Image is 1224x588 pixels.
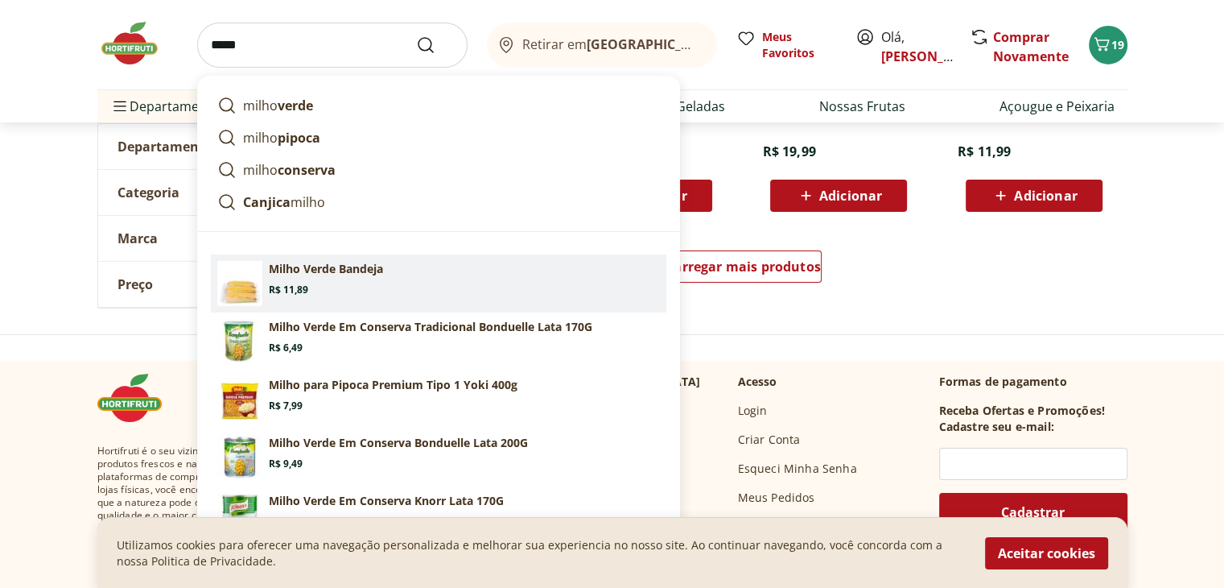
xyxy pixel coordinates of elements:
button: Adicionar [770,180,907,212]
p: Formas de pagamento [939,374,1127,390]
h3: Receba Ofertas e Promoções! [939,403,1105,419]
input: search [197,23,468,68]
button: Carrinho [1089,26,1127,64]
strong: conserva [278,161,336,179]
a: milhoconserva [211,154,666,186]
span: 19 [1111,37,1124,52]
span: Olá, [881,27,953,66]
img: Principal [217,319,262,364]
span: R$ 9,49 [269,458,303,470]
button: Cadastrar [939,493,1127,532]
button: Menu [110,87,130,126]
p: milho [243,193,325,212]
span: Departamento [117,139,212,155]
span: R$ 5,99 [269,516,303,528]
strong: Canjica [243,193,291,211]
a: PrincipalMilho para Pipoca Premium Tipo 1 Yoki 400gR$ 7,99 [211,371,666,429]
a: Açougue e Peixaria [999,97,1115,116]
a: Meus Favoritos [736,29,836,61]
span: Categoria [117,184,179,201]
span: R$ 7,99 [269,400,303,412]
p: milho [243,160,336,180]
p: milho [243,96,313,115]
span: Meus Favoritos [762,29,836,61]
p: Utilizamos cookies para oferecer uma navegação personalizada e melhorar sua experiencia no nosso ... [117,536,966,569]
button: Categoria [98,170,340,215]
span: Departamentos [110,87,226,126]
strong: pipoca [278,129,320,147]
span: Preço [117,276,153,292]
p: Milho Verde Em Conserva Bonduelle Lata 200G [269,435,528,451]
span: R$ 6,49 [269,342,303,354]
a: PrincipalMilho Verde Em Conserva Knorr Lata 170GR$ 5,99 [211,487,666,545]
span: Adicionar [1014,189,1077,202]
a: PrincipalMilho Verde Em Conserva Tradicional Bonduelle Lata 170GR$ 6,49 [211,313,666,371]
a: Canjicamilho [211,186,666,218]
button: Submit Search [416,35,455,55]
h3: Cadastre seu e-mail: [939,419,1054,435]
span: Retirar em [522,37,700,52]
button: Marca [98,216,340,261]
p: Milho Verde Em Conserva Tradicional Bonduelle Lata 170G [269,319,592,335]
img: Principal [217,493,262,538]
b: [GEOGRAPHIC_DATA]/[GEOGRAPHIC_DATA] [587,35,858,53]
span: Hortifruti é o seu vizinho especialista em produtos frescos e naturais. Nas nossas plataformas de... [97,445,310,535]
a: Carregar mais produtos [665,251,822,289]
p: Milho Verde Em Conserva Knorr Lata 170G [269,493,504,509]
p: Milho para Pipoca Premium Tipo 1 Yoki 400g [269,377,517,393]
button: Retirar em[GEOGRAPHIC_DATA]/[GEOGRAPHIC_DATA] [487,23,717,68]
a: PrincipalMilho Verde Em Conserva Bonduelle Lata 200GR$ 9,49 [211,429,666,487]
a: milhopipoca [211,122,666,154]
span: R$ 11,89 [269,284,308,296]
span: Marca [117,230,158,246]
p: milho [243,128,320,147]
span: Adicionar [819,189,882,202]
strong: verde [278,97,313,114]
p: Milho Verde Bandeja [269,261,383,277]
img: Principal [217,435,262,480]
img: Milho Verde Bandeja [217,261,262,306]
button: Departamento [98,124,340,169]
a: Login [738,403,768,419]
button: Aceitar cookies [985,536,1108,569]
p: Acesso [738,374,777,390]
a: Esqueci Minha Senha [738,461,857,477]
a: Comprar Novamente [993,28,1069,65]
a: [PERSON_NAME] [881,48,986,65]
span: R$ 11,99 [958,143,1011,160]
img: Principal [217,377,262,422]
img: Hortifruti [97,19,178,68]
img: Hortifruti [97,374,178,422]
button: Adicionar [966,180,1102,212]
a: milhoverde [211,89,666,122]
span: Carregar mais produtos [666,260,821,273]
a: Nossas Frutas [819,97,905,116]
span: R$ 19,99 [762,143,815,160]
span: Cadastrar [1001,506,1065,519]
a: Milho Verde BandejaMilho Verde BandejaR$ 11,89 [211,255,666,313]
a: Criar Conta [738,432,801,448]
a: Meus Pedidos [738,490,815,506]
button: Preço [98,262,340,307]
